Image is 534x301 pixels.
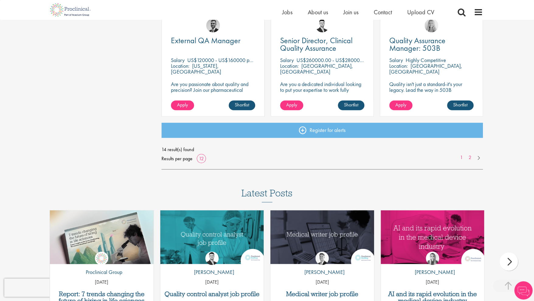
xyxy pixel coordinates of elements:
[171,62,189,69] span: Location:
[315,19,329,32] img: Joshua Godden
[171,62,221,75] p: [US_STATE], [GEOGRAPHIC_DATA]
[50,210,154,268] img: Proclinical: Life sciences hiring trends report 2025
[343,8,359,16] a: Join us
[171,35,241,46] span: External QA Manager
[466,154,474,161] a: 2
[296,57,393,64] p: US$260000.00 - US$280000.00 per annum
[338,100,364,110] a: Shortlist
[447,100,473,110] a: Shortlist
[161,145,483,154] span: 14 result(s) found
[161,123,483,138] a: Register for alerts
[229,100,255,110] a: Shortlist
[410,251,455,279] a: Hannah Burke [PERSON_NAME]
[300,268,345,276] p: [PERSON_NAME]
[389,57,403,64] span: Salary
[395,102,406,108] span: Apply
[280,57,294,64] span: Salary
[280,37,364,52] a: Senior Director, Clinical Quality Assurance
[81,251,122,279] a: Proclinical Group Proclinical Group
[4,279,82,297] iframe: reCAPTCHA
[189,251,234,279] a: Joshua Godden [PERSON_NAME]
[177,102,188,108] span: Apply
[280,81,364,110] p: Are you a dedicated individual looking to put your expertise to work fully flexibly in a remote p...
[171,57,185,64] span: Salary
[280,100,303,110] a: Apply
[282,8,293,16] a: Jobs
[406,57,446,64] p: Highly Competitive
[286,102,297,108] span: Apply
[280,62,353,75] p: [GEOGRAPHIC_DATA], [GEOGRAPHIC_DATA]
[161,154,192,163] span: Results per page
[280,62,299,69] span: Location:
[171,37,255,44] a: External QA Manager
[205,251,219,265] img: Joshua Godden
[270,210,374,264] img: Medical writer job profile
[270,279,374,285] p: [DATE]
[425,19,438,32] img: Shannon Briggs
[457,154,466,161] a: 1
[95,251,108,265] img: Proclinical Group
[160,279,264,285] p: [DATE]
[308,8,328,16] a: About us
[50,279,154,285] p: [DATE]
[300,251,345,279] a: George Watson [PERSON_NAME]
[197,155,206,161] a: 12
[171,100,194,110] a: Apply
[374,8,392,16] a: Contact
[407,8,434,16] a: Upload CV
[315,251,329,265] img: George Watson
[381,210,484,264] img: AI and Its Impact on the Medical Device Industry | Proclinical
[389,62,462,75] p: [GEOGRAPHIC_DATA], [GEOGRAPHIC_DATA]
[273,290,371,297] a: Medical writer job profile
[241,188,293,202] h3: Latest Posts
[187,57,269,64] p: US$120000 - US$160000 per annum
[50,210,154,264] a: Link to a post
[163,290,261,297] a: Quality control analyst job profile
[270,210,374,264] a: Link to a post
[189,268,234,276] p: [PERSON_NAME]
[389,62,408,69] span: Location:
[389,81,473,99] p: Quality isn't just a standard-it's your legacy. Lead the way in 503B excellence.
[500,252,518,271] div: next
[381,279,484,285] p: [DATE]
[410,268,455,276] p: [PERSON_NAME]
[514,281,532,299] img: Chatbot
[171,81,255,110] p: Are you passionate about quality and precision? Join our pharmaceutical client and help ensure to...
[206,19,220,32] img: Alex Bill
[389,37,473,52] a: Quality Assurance Manager: 503B
[81,268,122,276] p: Proclinical Group
[160,210,264,264] img: quality control analyst job profile
[389,35,446,53] span: Quality Assurance Manager: 503B
[426,251,439,265] img: Hannah Burke
[280,35,352,53] span: Senior Director, Clinical Quality Assurance
[160,210,264,264] a: Link to a post
[381,210,484,264] a: Link to a post
[389,100,412,110] a: Apply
